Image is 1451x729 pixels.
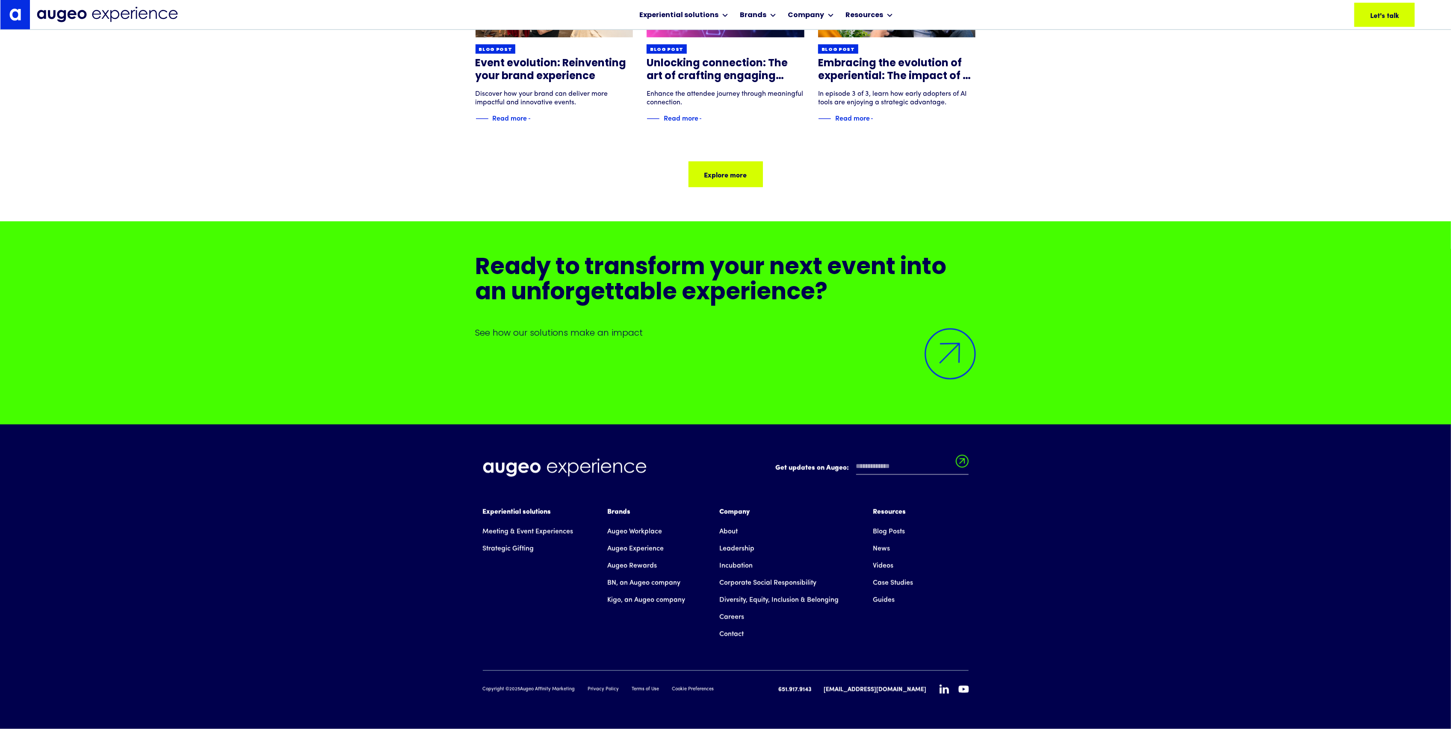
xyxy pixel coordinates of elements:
[720,558,753,575] a: Incubation
[608,575,681,592] a: BN, an Augeo company
[776,459,969,479] form: Email Form
[650,47,683,53] div: Blog post
[608,540,664,558] a: Augeo Experience
[822,47,855,53] div: Blog post
[873,540,890,558] a: News
[720,609,745,626] a: Careers
[818,57,976,83] h3: Embracing the evolution of experiential: The impact of AI in revolutionizing attendee journeys
[476,90,633,107] div: Discover how your brand can deliver more impactful and innovative events.
[699,114,712,124] img: Blue text arrow
[818,90,976,107] div: In episode 3 of 3, learn how early adopters of AI tools are enjoying a strategic advantage.
[510,687,520,692] span: 2025
[689,162,763,187] a: Explore more
[640,10,719,21] div: Experiential solutions
[720,592,839,609] a: Diversity, Equity, Inclusion & Belonging
[672,686,714,694] a: Cookie Preferences
[956,455,969,473] input: Submit
[873,523,905,540] a: Blog Posts
[720,626,744,643] a: Contact
[647,114,659,124] img: Blue decorative line
[476,57,633,83] h3: Event evolution: Reinventing your brand experience
[664,112,698,123] div: Read more
[873,507,913,517] div: Resources
[476,327,976,339] p: See how our solutions make an impact
[788,10,824,21] div: Company
[476,256,976,390] a: Ready to transform your next event into an unforgettable experience?See how our solutions make an...
[871,114,884,124] img: Blue text arrow
[720,507,839,517] div: Company
[483,540,534,558] a: Strategic Gifting
[588,686,619,694] a: Privacy Policy
[476,256,976,307] h2: Ready to transform your next event into an unforgettable experience?
[776,463,849,473] label: Get updates on Augeo:
[493,112,527,123] div: Read more
[528,114,541,124] img: Blue text arrow
[740,10,767,21] div: Brands
[632,686,659,694] a: Terms of Use
[483,686,575,694] div: Copyright © Augeo Affinity Marketing
[608,592,686,609] a: Kigo, an Augeo company
[608,523,662,540] a: Augeo Workplace
[483,523,573,540] a: Meeting & Event Experiences
[647,57,804,83] h3: Unlocking connection: The art of crafting engaging experiences through modern networking strategies
[720,575,817,592] a: Corporate Social Responsibility
[873,575,913,592] a: Case Studies
[818,114,831,124] img: Blue decorative line
[647,90,804,107] div: Enhance the attendee journey through meaningful connection.
[817,685,819,695] div: |
[846,10,884,21] div: Resources
[873,592,895,609] a: Guides
[479,47,512,53] div: Blog post
[1354,3,1415,27] a: Let's talk
[925,328,976,380] img: Arrow symbol in bright blue pointing diagonally upward and to the right to indicate an active link.
[873,558,894,575] a: Videos
[483,459,647,477] img: Augeo Experience business unit full logo in white.
[37,7,178,23] img: Augeo Experience business unit full logo in midnight blue.
[9,9,21,21] img: Augeo's "a" monogram decorative logo in white.
[835,112,870,123] div: Read more
[483,507,573,517] div: Experiential solutions
[824,685,927,694] a: [EMAIL_ADDRESS][DOMAIN_NAME]
[720,540,755,558] a: Leadership
[720,523,738,540] a: About
[476,114,488,124] img: Blue decorative line
[608,558,657,575] a: Augeo Rewards
[608,507,686,517] div: Brands
[779,685,812,694] a: 651.917.9143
